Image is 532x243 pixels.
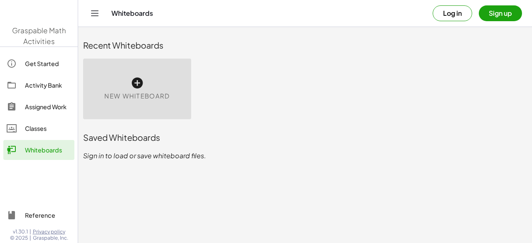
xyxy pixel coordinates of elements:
div: Saved Whiteboards [83,132,527,143]
a: Privacy policy [33,228,68,235]
a: Get Started [3,54,74,74]
span: | [30,228,31,235]
div: Recent Whiteboards [83,39,527,51]
span: © 2025 [10,235,28,241]
span: Graspable Math Activities [12,26,66,46]
div: Reference [25,210,71,220]
span: | [30,235,31,241]
div: Get Started [25,59,71,69]
a: Classes [3,118,74,138]
a: Whiteboards [3,140,74,160]
div: Whiteboards [25,145,71,155]
p: Sign in to load or save whiteboard files. [83,151,527,161]
button: Toggle navigation [88,7,101,20]
a: Reference [3,205,74,225]
a: Assigned Work [3,97,74,117]
div: Classes [25,123,71,133]
a: Activity Bank [3,75,74,95]
span: v1.30.1 [13,228,28,235]
span: Graspable, Inc. [33,235,68,241]
div: Activity Bank [25,80,71,90]
button: Sign up [479,5,522,21]
div: Assigned Work [25,102,71,112]
button: Log in [433,5,472,21]
span: New Whiteboard [104,91,170,101]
